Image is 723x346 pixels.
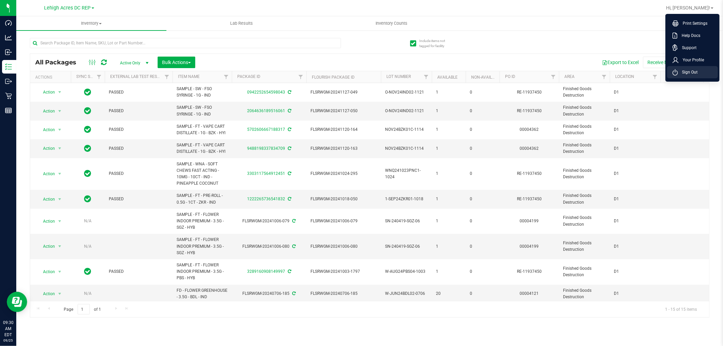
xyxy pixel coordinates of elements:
[37,106,55,116] span: Action
[78,304,90,314] input: 1
[563,215,606,227] span: Finished Goods Destruction
[35,75,68,80] div: Actions
[563,192,606,205] span: Finished Goods Destruction
[310,290,377,297] span: FLSRWGM-20240706-185
[37,267,55,277] span: Action
[470,243,496,250] span: 0
[110,74,163,79] a: External Lab Test Result
[563,265,606,278] span: Finished Goods Destruction
[292,291,296,296] span: Sync from Compliance System
[37,195,55,204] span: Action
[310,196,377,202] span: FLSRWGM-20241018-050
[678,44,697,51] span: Support
[292,219,296,223] span: Sync from Compliance System
[56,144,64,153] span: select
[84,267,92,276] span: In Sync
[84,106,92,116] span: In Sync
[564,74,575,79] a: Area
[30,38,341,48] input: Search Package ID, Item Name, SKU, Lot or Part Number...
[310,243,377,250] span: FLSRWGM-20241006-080
[310,89,377,96] span: FLSRWGM-20241127-049
[649,71,661,83] a: Filter
[436,218,462,224] span: 1
[520,146,539,151] a: 00004362
[310,170,377,177] span: FLSRWGM-20241024-295
[615,74,634,79] a: Location
[177,161,228,187] span: SAMPLE - WNA - SOFT CHEWS FAST ACTING - 10MG - 10CT - IND - PINEAPPLE COCONUT
[56,267,64,277] span: select
[385,108,428,114] span: O-NOV24IND02-1121
[94,71,105,83] a: Filter
[548,71,559,83] a: Filter
[109,126,168,133] span: PASSED
[517,197,542,201] a: RE-11937450
[563,104,606,117] span: Finished Goods Destruction
[310,218,377,224] span: FLSRWGM-20241006-079
[505,74,515,79] a: PO ID
[385,167,428,180] span: WNQ241023PNC1-1024
[177,142,228,155] span: SAMPLE - FT - VAPE CART DISTILLATE - 1G - BZK - HYI
[287,171,291,176] span: Sync from Compliance System
[470,145,496,152] span: 0
[599,71,610,83] a: Filter
[672,32,715,39] a: Help Docs
[310,126,377,133] span: FLSRWGM-20241120-164
[520,244,539,249] a: 00004199
[470,126,496,133] span: 0
[614,126,657,133] span: D1
[177,86,228,99] span: SAMPLE - SW - FSO SYRINGE - 1G - IND
[385,243,428,250] span: SN-240419-SGZ-06
[287,127,291,132] span: Sync from Compliance System
[563,142,606,155] span: Finished Goods Destruction
[5,107,12,114] inline-svg: Reports
[563,123,606,136] span: Finished Goods Destruction
[177,237,228,256] span: SAMPLE - FT - FLOWER INDOOR PREMIUM - 3.5G - SGZ - HYB
[84,125,92,134] span: In Sync
[37,87,55,97] span: Action
[56,125,64,135] span: select
[672,44,715,51] a: Support
[58,304,107,314] span: Page of 1
[295,71,306,83] a: Filter
[37,289,55,299] span: Action
[679,20,707,27] span: Print Settings
[177,287,228,300] span: FD - FLOWER GREENHOUSE - 3.5G - BDL - IND
[37,169,55,179] span: Action
[614,196,657,202] span: D1
[470,218,496,224] span: 0
[385,218,428,224] span: SN-240419-SGZ-06
[56,217,64,226] span: select
[109,170,168,177] span: PASSED
[177,211,228,231] span: SAMPLE - FT - FLOWER INDOOR PREMIUM - 3.5G - SGZ - HYB
[421,71,432,83] a: Filter
[221,20,262,26] span: Lab Results
[563,240,606,253] span: Finished Goods Destruction
[84,194,92,204] span: In Sync
[317,16,467,30] a: Inventory Counts
[437,75,458,80] a: Available
[436,126,462,133] span: 1
[287,269,291,274] span: Sync from Compliance System
[614,145,657,152] span: D1
[7,292,27,312] iframe: Resource center
[177,192,228,205] span: SAMPLE - FT - PRE-ROLL - 0.5G - 1CT - ZKR - IND
[109,89,168,96] span: PASSED
[310,268,377,275] span: FLSRWGM-20241003-1797
[177,262,228,282] span: SAMPLE - FT - FLOWER INDOOR PREMIUM - 3.5G - PBS - HYB
[679,57,704,63] span: Your Profile
[5,78,12,85] inline-svg: Outbound
[158,57,195,68] button: Bulk Actions
[231,290,307,297] div: FLSRWGM-20240706-185
[312,75,355,80] a: Flourish Package ID
[614,218,657,224] span: D1
[84,291,92,296] span: N/A
[385,145,428,152] span: NOV24BZK01C-1114
[109,145,168,152] span: PASSED
[436,170,462,177] span: 1
[643,57,699,68] button: Receive Non-Cannabis
[292,244,296,249] span: Sync from Compliance System
[660,304,702,314] span: 1 - 15 of 15 items
[517,269,542,274] a: RE-11937450
[16,20,166,26] span: Inventory
[247,127,285,132] a: 5702606667188317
